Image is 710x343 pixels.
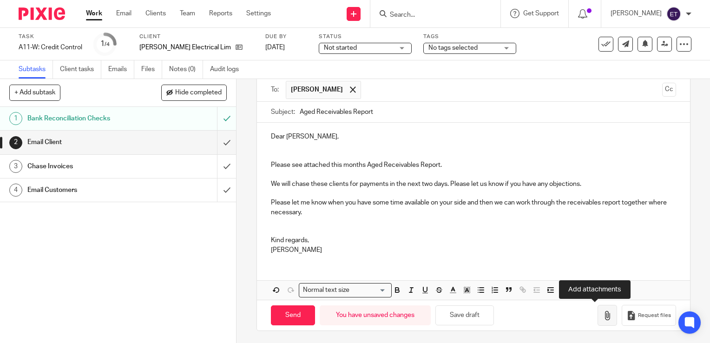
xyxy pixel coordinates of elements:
h1: Email Client [27,135,148,149]
label: Status [319,33,412,40]
a: Work [86,9,102,18]
a: Team [180,9,195,18]
div: You have unsaved changes [320,305,431,325]
p: We will chase these clients for payments in the next two days. Please let us know if you have any... [271,179,676,189]
small: /4 [105,42,110,47]
button: + Add subtask [9,85,60,100]
a: Reports [209,9,232,18]
a: Clients [145,9,166,18]
button: Hide completed [161,85,227,100]
input: Search for option [353,285,386,295]
img: Pixie [19,7,65,20]
span: Not started [324,45,357,51]
label: Due by [265,33,307,40]
p: Dear [PERSON_NAME], [271,132,676,141]
div: 3 [9,160,22,173]
button: Cc [662,83,676,97]
span: [PERSON_NAME] [291,85,343,94]
div: 1 [100,39,110,49]
input: Send [271,305,315,325]
a: Notes (0) [169,60,203,79]
div: A11-W: Credit Control [19,43,82,52]
a: Subtasks [19,60,53,79]
a: Settings [246,9,271,18]
span: [DATE] [265,44,285,51]
p: Please let me know when you have some time available on your side and then we can work through th... [271,198,676,217]
p: [PERSON_NAME] [271,245,676,255]
div: Search for option [299,283,392,297]
p: Kind regards, [271,236,676,245]
div: 4 [9,184,22,197]
a: Files [141,60,162,79]
span: No tags selected [428,45,478,51]
label: Tags [423,33,516,40]
a: Client tasks [60,60,101,79]
input: Search [389,11,473,20]
button: Save draft [435,305,494,325]
h1: Email Customers [27,183,148,197]
a: Audit logs [210,60,246,79]
p: Please see attached this months Aged Receivables Report. [271,160,676,170]
img: svg%3E [666,7,681,21]
span: Request files [638,312,671,319]
span: Hide completed [175,89,222,97]
div: 2 [9,136,22,149]
span: Get Support [523,10,559,17]
a: Email [116,9,131,18]
p: [PERSON_NAME] [611,9,662,18]
button: Request files [622,305,676,326]
span: Normal text size [301,285,352,295]
label: Client [139,33,254,40]
p: [PERSON_NAME] Electrical Limited [139,43,231,52]
a: Emails [108,60,134,79]
label: Subject: [271,107,295,117]
h1: Chase Invoices [27,159,148,173]
div: 1 [9,112,22,125]
label: To: [271,85,281,94]
h1: Bank Reconciliation Checks [27,112,148,125]
label: Task [19,33,82,40]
